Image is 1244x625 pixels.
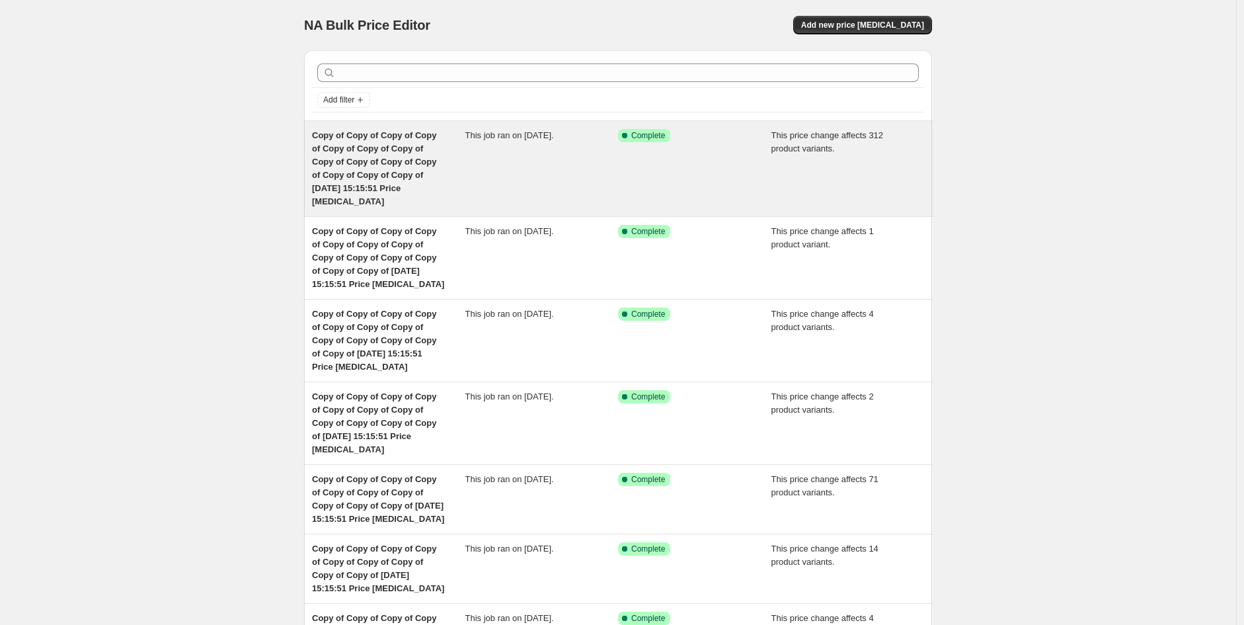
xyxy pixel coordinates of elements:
[312,474,444,524] span: Copy of Copy of Copy of Copy of Copy of Copy of Copy of Copy of Copy of Copy of [DATE] 15:15:51 P...
[631,309,665,319] span: Complete
[465,309,554,319] span: This job ran on [DATE].
[631,130,665,141] span: Complete
[631,613,665,624] span: Complete
[793,16,932,34] button: Add new price [MEDICAL_DATA]
[771,474,878,497] span: This price change affects 71 product variants.
[465,613,554,623] span: This job ran on [DATE].
[312,392,436,454] span: Copy of Copy of Copy of Copy of Copy of Copy of Copy of Copy of Copy of Copy of Copy of [DATE] 15...
[465,130,554,140] span: This job ran on [DATE].
[304,18,430,32] span: NA Bulk Price Editor
[317,92,370,108] button: Add filter
[312,544,444,593] span: Copy of Copy of Copy of Copy of Copy of Copy of Copy of Copy of Copy of [DATE] 15:15:51 Price [ME...
[771,392,874,415] span: This price change affects 2 product variants.
[465,392,554,401] span: This job ran on [DATE].
[323,95,354,105] span: Add filter
[465,474,554,484] span: This job ran on [DATE].
[465,226,554,236] span: This job ran on [DATE].
[312,130,436,206] span: Copy of Copy of Copy of Copy of Copy of Copy of Copy of Copy of Copy of Copy of Copy of Copy of C...
[771,130,884,153] span: This price change affects 312 product variants.
[631,474,665,485] span: Complete
[771,226,874,249] span: This price change affects 1 product variant.
[312,226,444,289] span: Copy of Copy of Copy of Copy of Copy of Copy of Copy of Copy of Copy of Copy of Copy of Copy of C...
[465,544,554,554] span: This job ran on [DATE].
[631,392,665,402] span: Complete
[771,309,874,332] span: This price change affects 4 product variants.
[312,309,436,372] span: Copy of Copy of Copy of Copy of Copy of Copy of Copy of Copy of Copy of Copy of Copy of Copy of [...
[631,226,665,237] span: Complete
[771,544,878,567] span: This price change affects 14 product variants.
[801,20,924,30] span: Add new price [MEDICAL_DATA]
[631,544,665,554] span: Complete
